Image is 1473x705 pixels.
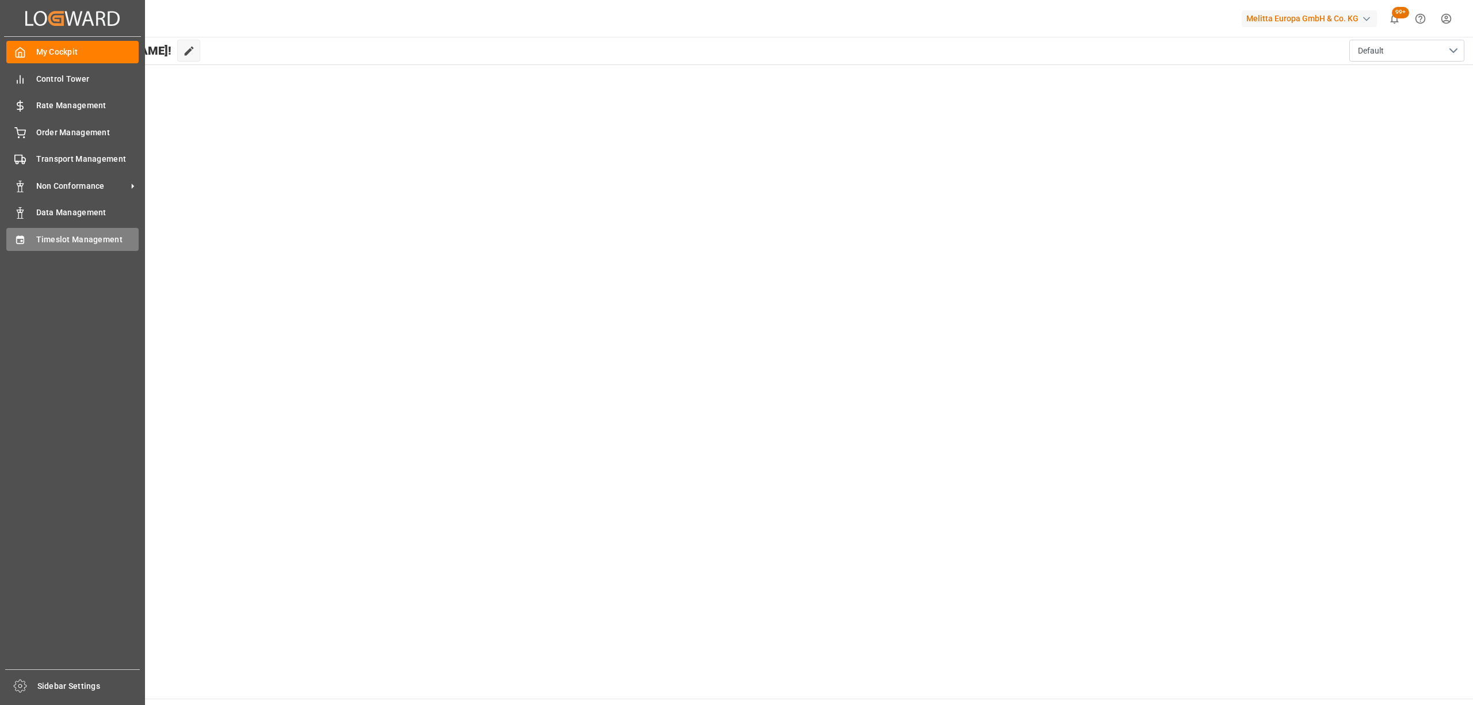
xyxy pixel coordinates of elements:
[36,100,139,112] span: Rate Management
[36,73,139,85] span: Control Tower
[6,228,139,250] a: Timeslot Management
[36,153,139,165] span: Transport Management
[1382,6,1407,32] button: show 100 new notifications
[36,234,139,246] span: Timeslot Management
[1392,7,1409,18] span: 99+
[36,207,139,219] span: Data Management
[1349,40,1464,62] button: open menu
[6,41,139,63] a: My Cockpit
[37,680,140,692] span: Sidebar Settings
[36,127,139,139] span: Order Management
[6,67,139,90] a: Control Tower
[1407,6,1433,32] button: Help Center
[1242,7,1382,29] button: Melitta Europa GmbH & Co. KG
[6,148,139,170] a: Transport Management
[6,121,139,143] a: Order Management
[36,46,139,58] span: My Cockpit
[1242,10,1377,27] div: Melitta Europa GmbH & Co. KG
[36,180,127,192] span: Non Conformance
[1358,45,1384,57] span: Default
[6,201,139,224] a: Data Management
[6,94,139,117] a: Rate Management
